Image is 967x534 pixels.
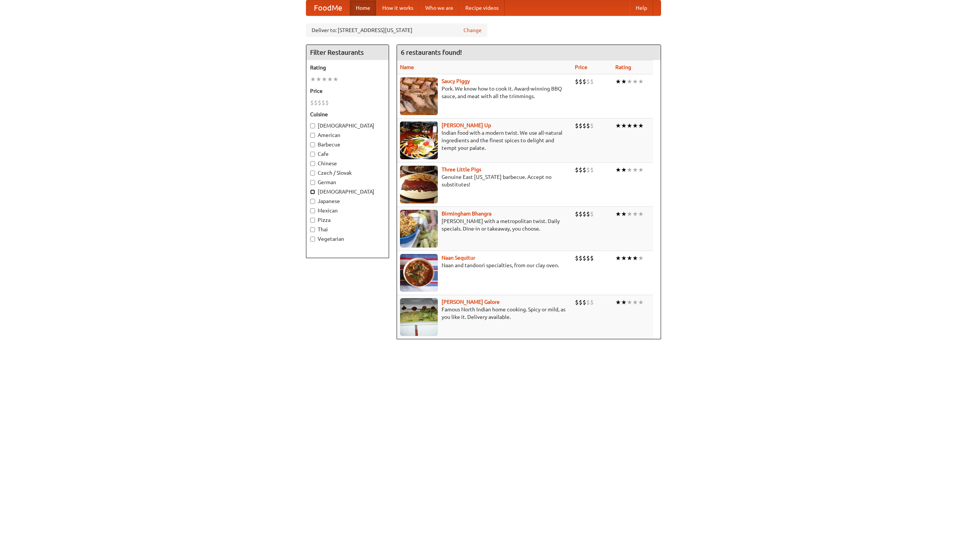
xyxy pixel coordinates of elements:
[442,299,500,305] a: [PERSON_NAME] Galore
[575,64,587,70] a: Price
[400,85,569,100] p: Pork. We know how to cook it. Award-winning BBQ sauce, and meat with all the trimmings.
[310,150,385,158] label: Cafe
[615,64,631,70] a: Rating
[582,254,586,262] li: $
[310,218,315,223] input: Pizza
[442,211,491,217] a: Birmingham Bhangra
[590,122,594,130] li: $
[632,210,638,218] li: ★
[310,142,315,147] input: Barbecue
[582,122,586,130] li: $
[621,210,627,218] li: ★
[442,122,491,128] a: [PERSON_NAME] Up
[306,0,350,15] a: FoodMe
[310,237,315,242] input: Vegetarian
[586,166,590,174] li: $
[579,210,582,218] li: $
[321,98,325,107] li: $
[310,64,385,71] h5: Rating
[442,78,470,84] a: Saucy Piggy
[318,98,321,107] li: $
[621,77,627,86] li: ★
[621,254,627,262] li: ★
[575,254,579,262] li: $
[400,254,438,292] img: naansequitur.jpg
[615,122,621,130] li: ★
[310,160,385,167] label: Chinese
[615,210,621,218] li: ★
[401,49,462,56] ng-pluralize: 6 restaurants found!
[310,141,385,148] label: Barbecue
[632,166,638,174] li: ★
[463,26,482,34] a: Change
[615,298,621,306] li: ★
[575,166,579,174] li: $
[582,298,586,306] li: $
[615,254,621,262] li: ★
[582,77,586,86] li: $
[400,210,438,248] img: bhangra.jpg
[310,235,385,243] label: Vegetarian
[638,298,644,306] li: ★
[310,171,315,175] input: Czech / Slovak
[310,199,315,204] input: Japanese
[586,122,590,130] li: $
[632,254,638,262] li: ★
[419,0,459,15] a: Who we are
[579,254,582,262] li: $
[310,75,316,83] li: ★
[310,179,385,186] label: German
[442,166,481,172] a: Three Little Pigs
[575,122,579,130] li: $
[586,298,590,306] li: $
[627,166,632,174] li: ★
[632,298,638,306] li: ★
[310,98,314,107] li: $
[638,210,644,218] li: ★
[310,197,385,205] label: Japanese
[621,166,627,174] li: ★
[400,166,438,203] img: littlepigs.jpg
[590,77,594,86] li: $
[638,77,644,86] li: ★
[621,122,627,130] li: ★
[582,210,586,218] li: $
[310,188,385,195] label: [DEMOGRAPHIC_DATA]
[575,77,579,86] li: $
[627,77,632,86] li: ★
[400,64,414,70] a: Name
[582,166,586,174] li: $
[586,254,590,262] li: $
[638,254,644,262] li: ★
[376,0,419,15] a: How it works
[400,262,569,269] p: Naan and tandoori specialties, from our clay oven.
[400,217,569,232] p: [PERSON_NAME] with a metropolitan twist. Daily specials. Dine-in or takeaway, you choose.
[400,173,569,188] p: Genuine East [US_STATE] barbecue. Accept no substitutes!
[442,255,475,261] a: Naan Sequitur
[325,98,329,107] li: $
[621,298,627,306] li: ★
[638,122,644,130] li: ★
[590,166,594,174] li: $
[310,161,315,166] input: Chinese
[310,207,385,214] label: Mexican
[590,254,594,262] li: $
[575,210,579,218] li: $
[586,210,590,218] li: $
[310,226,385,233] label: Thai
[310,87,385,95] h5: Price
[627,254,632,262] li: ★
[459,0,505,15] a: Recipe videos
[579,77,582,86] li: $
[316,75,321,83] li: ★
[400,77,438,115] img: saucy.jpg
[579,166,582,174] li: $
[630,0,653,15] a: Help
[575,298,579,306] li: $
[400,129,569,152] p: Indian food with a modern twist. We use all-natural ingredients and the finest spices to delight ...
